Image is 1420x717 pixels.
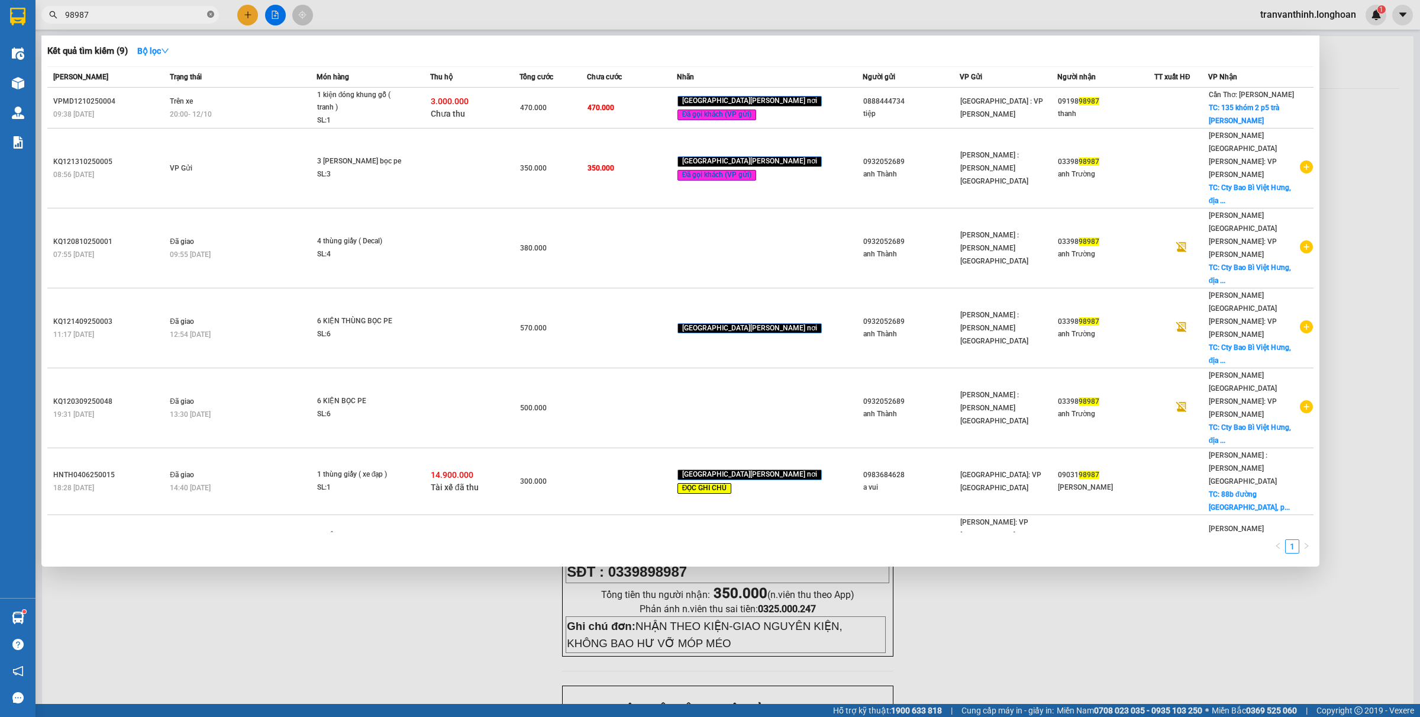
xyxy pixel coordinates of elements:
[863,73,895,81] span: Người gửi
[53,156,166,168] div: KQ121310250005
[170,397,194,406] span: Đã giao
[677,323,822,334] span: [GEOGRAPHIC_DATA][PERSON_NAME] nơi
[1079,97,1099,105] span: 98987
[677,156,822,167] span: [GEOGRAPHIC_DATA][PERSON_NAME] nơi
[960,73,982,81] span: VP Gửi
[10,8,25,25] img: logo-vxr
[33,40,63,50] strong: CSKH:
[170,317,194,326] span: Đã giao
[1209,104,1279,125] span: TC: 135 khóm 2 p5 trà [PERSON_NAME]
[1209,423,1291,445] span: TC: Cty Bao Bì Việt Hưng, địa ...
[431,470,473,480] span: 14.900.000
[519,73,553,81] span: Tổng cước
[1209,343,1291,365] span: TC: Cty Bao Bì Việt Hưng, địa ...
[960,311,1028,345] span: [PERSON_NAME] : [PERSON_NAME][GEOGRAPHIC_DATA]
[161,47,169,55] span: down
[1209,263,1291,285] span: TC: Cty Bao Bì Việt Hưng, địa ...
[1058,236,1154,248] div: 03398
[1300,240,1313,253] span: plus-circle
[79,5,234,21] strong: PHIẾU DÁN LÊN HÀNG
[170,110,212,118] span: 20:00 - 12/10
[317,408,406,421] div: SL: 6
[170,410,211,419] span: 13:30 [DATE]
[430,73,453,81] span: Thu hộ
[317,89,406,114] div: 1 kiện đóng khung gỗ ( tranh )
[317,168,406,181] div: SL: 3
[960,391,1028,425] span: [PERSON_NAME] : [PERSON_NAME][GEOGRAPHIC_DATA]
[53,410,94,419] span: 19:31 [DATE]
[863,316,959,328] div: 0932052689
[170,330,211,339] span: 12:54 [DATE]
[520,404,547,412] span: 500.000
[520,477,547,485] span: 300.000
[960,231,1028,265] span: [PERSON_NAME] : [PERSON_NAME][GEOGRAPHIC_DATA]
[317,114,406,127] div: SL: 1
[1057,73,1096,81] span: Người nhận
[863,396,959,408] div: 0932052689
[520,324,547,332] span: 570.000
[12,639,24,650] span: question-circle
[1058,396,1154,408] div: 03398
[587,73,622,81] span: Chưa cước
[128,41,179,60] button: Bộ lọcdown
[1079,317,1099,326] span: 98987
[170,484,211,492] span: 14:40 [DATE]
[1209,490,1290,512] span: TC: 88b đường [GEOGRAPHIC_DATA], p...
[12,77,24,89] img: warehouse-icon
[1209,131,1277,179] span: [PERSON_NAME][GEOGRAPHIC_DATA][PERSON_NAME]: VP [PERSON_NAME]
[53,171,94,179] span: 08:56 [DATE]
[863,95,959,108] div: 0888444734
[170,250,211,259] span: 09:55 [DATE]
[1209,371,1277,419] span: [PERSON_NAME][GEOGRAPHIC_DATA][PERSON_NAME]: VP [PERSON_NAME]
[520,244,547,252] span: 380.000
[12,47,24,60] img: warehouse-icon
[53,396,166,408] div: KQ120309250048
[1300,320,1313,333] span: plus-circle
[1208,73,1237,81] span: VP Nhận
[53,250,94,259] span: 07:55 [DATE]
[677,73,694,81] span: Nhãn
[1209,291,1277,339] span: [PERSON_NAME][GEOGRAPHIC_DATA][PERSON_NAME]: VP [PERSON_NAME]
[1286,540,1299,553] a: 1
[431,109,465,118] span: Chưa thu
[1209,184,1291,205] span: TC: Cty Bao Bì Việt Hưng, địa ...
[1058,95,1154,108] div: 09198
[317,73,349,81] span: Món hàng
[1079,471,1099,479] span: 98987
[1299,539,1313,554] button: right
[1303,542,1310,549] span: right
[1058,316,1154,328] div: 03398
[960,151,1028,185] span: [PERSON_NAME] : [PERSON_NAME][GEOGRAPHIC_DATA]
[520,164,547,172] span: 350.000
[317,315,406,328] div: 6 KIỆN THÙNG BỌC PE
[863,156,959,168] div: 0932052689
[431,97,469,106] span: 3.000.000
[12,107,24,119] img: warehouse-icon
[677,470,822,480] span: [GEOGRAPHIC_DATA][PERSON_NAME] nơi
[863,481,959,494] div: a vui
[170,237,194,246] span: Đã giao
[1058,328,1154,340] div: anh Trường
[1299,539,1313,554] li: Next Page
[5,40,90,61] span: [PHONE_NUMBER]
[317,155,406,168] div: 3 [PERSON_NAME] bọc pe
[1209,451,1277,485] span: [PERSON_NAME] : [PERSON_NAME][GEOGRAPHIC_DATA]
[1058,408,1154,420] div: anh Trường
[317,235,406,248] div: 4 thùng giấy ( Decal)
[863,236,959,248] div: 0932052689
[22,610,26,613] sup: 1
[47,45,128,57] h3: Kết quả tìm kiếm ( 9 )
[317,529,406,555] div: 1 KIỆN CATTONG BỌC [PERSON_NAME] XANH [PERSON_NAME] BĂNG...
[1058,108,1154,120] div: thanh
[1058,168,1154,181] div: anh Trường
[677,170,757,181] span: Đã gọi khách (VP gửi)
[12,692,24,703] span: message
[1079,157,1099,166] span: 98987
[1079,397,1099,406] span: 98987
[75,24,238,36] span: Ngày in phiếu: 08:57 ngày
[53,95,166,108] div: VPMD1210250004
[1300,400,1313,413] span: plus-circle
[170,97,193,105] span: Trên xe
[1058,156,1154,168] div: 03398
[5,72,179,88] span: Mã đơn: KQ121310250005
